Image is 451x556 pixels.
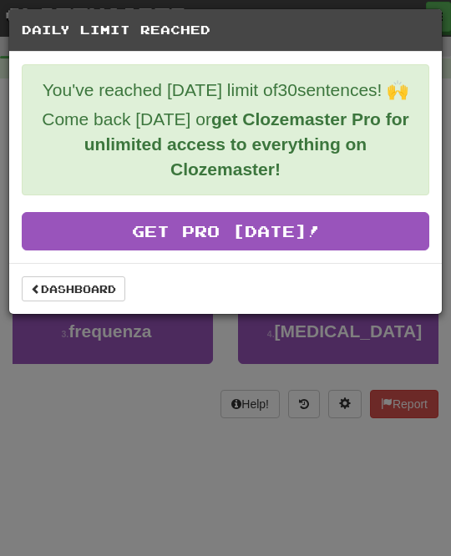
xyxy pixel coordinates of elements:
p: You've reached [DATE] limit of 30 sentences! 🙌 [35,78,416,103]
strong: get Clozemaster Pro for unlimited access to everything on Clozemaster! [84,109,409,179]
p: Come back [DATE] or [35,107,416,182]
h5: Daily Limit Reached [22,22,429,38]
a: Dashboard [22,276,125,301]
a: Get Pro [DATE]! [22,212,429,250]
